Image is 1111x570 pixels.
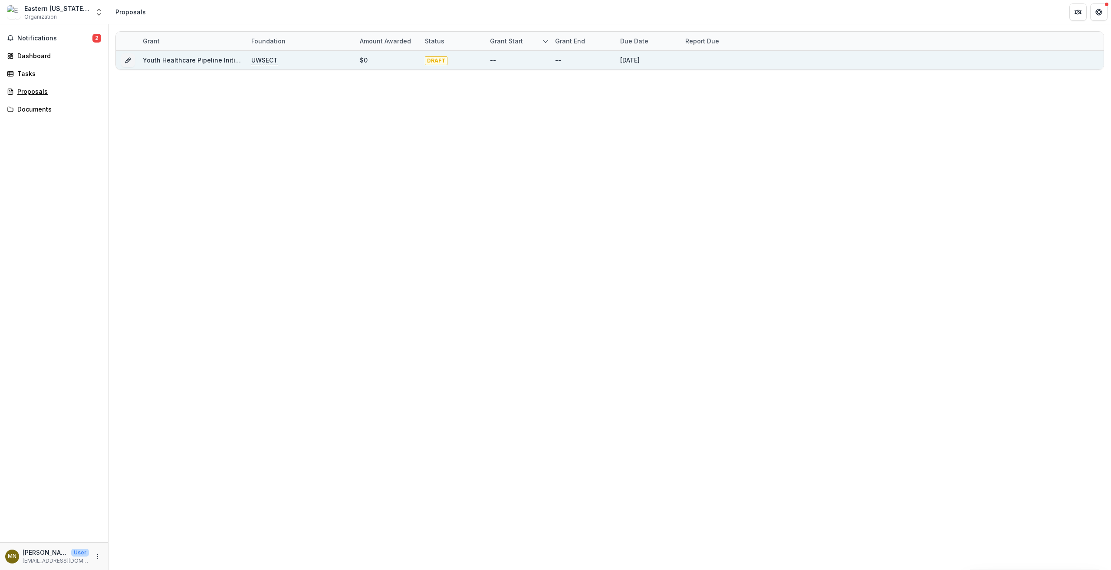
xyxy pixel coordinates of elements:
[680,32,745,50] div: Report Due
[542,38,549,45] svg: sorted descending
[485,32,550,50] div: Grant start
[490,56,496,65] div: --
[71,549,89,557] p: User
[355,32,420,50] div: Amount awarded
[17,35,92,42] span: Notifications
[555,56,561,65] div: --
[138,32,246,50] div: Grant
[3,102,105,116] a: Documents
[23,548,68,557] p: [PERSON_NAME]
[24,4,89,13] div: Eastern [US_STATE] Workforce Investment Board
[246,32,355,50] div: Foundation
[17,69,98,78] div: Tasks
[425,56,447,65] span: DRAFT
[143,56,250,64] a: Youth Healthcare Pipeline Initiative
[92,551,103,562] button: More
[17,87,98,96] div: Proposals
[8,554,16,559] div: Michael Nogelo
[420,32,485,50] div: Status
[17,105,98,114] div: Documents
[24,13,57,21] span: Organization
[121,53,135,67] button: Grant 3a0fde19-08fa-46cc-8fc3-797bca59f669
[3,84,105,99] a: Proposals
[550,32,615,50] div: Grant end
[3,49,105,63] a: Dashboard
[93,3,105,21] button: Open entity switcher
[420,36,450,46] div: Status
[355,36,416,46] div: Amount awarded
[615,32,680,50] div: Due Date
[360,56,368,65] div: $0
[7,5,21,19] img: Eastern Connecticut Workforce Investment Board
[1069,3,1087,21] button: Partners
[680,36,724,46] div: Report Due
[251,56,278,65] p: UWSECT
[550,36,590,46] div: Grant end
[17,51,98,60] div: Dashboard
[92,34,101,43] span: 2
[3,31,105,45] button: Notifications2
[115,7,146,16] div: Proposals
[1090,3,1108,21] button: Get Help
[112,6,149,18] nav: breadcrumb
[620,56,640,65] div: [DATE]
[485,36,528,46] div: Grant start
[138,36,165,46] div: Grant
[23,557,89,565] p: [EMAIL_ADDRESS][DOMAIN_NAME]
[615,36,654,46] div: Due Date
[3,66,105,81] a: Tasks
[246,36,291,46] div: Foundation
